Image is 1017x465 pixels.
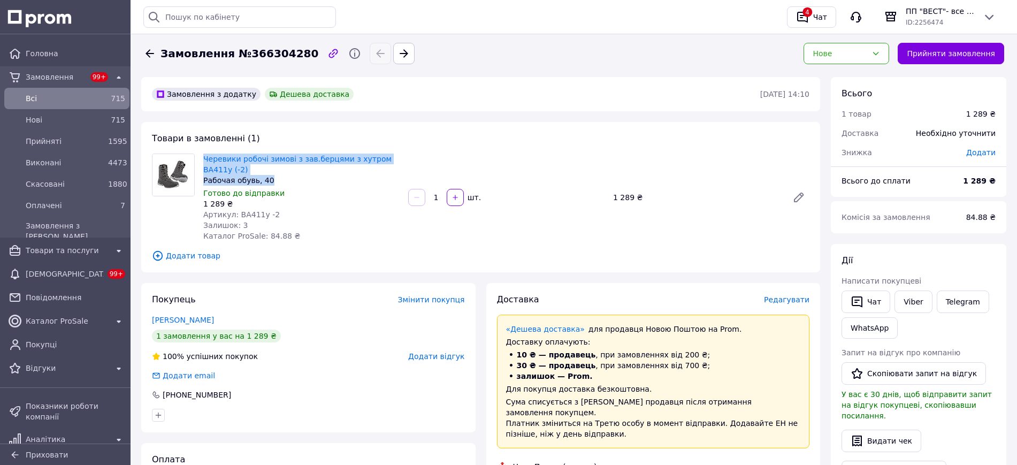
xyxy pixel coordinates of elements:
a: Viber [894,291,932,313]
span: Написати покупцеві [842,277,921,285]
div: Необхідно уточнити [909,121,1002,145]
button: 4Чат [787,6,836,28]
input: Пошук по кабінету [143,6,336,28]
span: Аналітика [26,434,108,445]
div: Дешева доставка [265,88,354,101]
span: 1880 [108,180,127,188]
span: 84.88 ₴ [966,213,996,222]
div: Сума списується з [PERSON_NAME] продавця після отримання замовлення покупцем. Платник зміниться н... [506,397,801,439]
span: Всього [842,88,872,98]
a: Редагувати [788,187,809,208]
div: для продавця Новою Поштою на Prom. [506,324,801,334]
span: Всього до сплати [842,177,911,185]
li: , при замовленнях від 700 ₴; [506,360,801,371]
span: Товари та послуги [26,245,108,256]
span: Змінити покупця [398,295,465,304]
div: Доставку оплачують: [506,337,801,347]
span: Оплачені [26,200,104,211]
div: 1 замовлення у вас на 1 289 ₴ [152,330,281,342]
div: Додати email [151,370,216,381]
span: 715 [111,116,125,124]
div: Нове [813,48,867,59]
span: Виконані [26,157,104,168]
span: Нові [26,115,104,125]
div: 1 289 ₴ [609,190,784,205]
span: Відгуки [26,363,108,373]
span: 1595 [108,137,127,146]
span: Додати відгук [408,352,464,361]
span: Каталог ProSale: 84.88 ₴ [203,232,300,240]
div: Додати email [162,370,216,381]
b: 1 289 ₴ [963,177,996,185]
button: Чат [842,291,890,313]
span: 99+ [108,269,125,279]
div: успішних покупок [152,351,258,362]
div: Рабочая обувь, 40 [203,175,400,186]
a: Черевики робочі зимові з зав.берцями з хутром ВА411у (-2) [203,155,392,174]
a: WhatsApp [842,317,898,339]
span: Залишок: 3 [203,221,248,230]
div: Для покупця доставка безкоштовна. [506,384,801,394]
div: 1 289 ₴ [966,109,996,119]
button: Скопіювати запит на відгук [842,362,986,385]
a: Telegram [937,291,989,313]
span: Приховати [26,451,68,459]
div: Чат [811,9,829,25]
span: Всi [26,93,104,104]
span: Доставка [842,129,878,138]
div: Замовлення з додатку [152,88,261,101]
span: 1 товар [842,110,871,118]
span: 7 [120,201,125,210]
span: ПП "ВЕСТ"- все для зварки, спецодяг та взуття, пожежна безпека, покрівельні матеріали. [906,6,974,17]
button: Прийняти замовлення [898,43,1004,64]
span: Оплата [152,454,185,464]
span: Артикул: ВА411у -2 [203,210,280,219]
span: [DEMOGRAPHIC_DATA] [26,269,103,279]
span: Покупці [26,339,125,350]
span: ID: 2256474 [906,19,943,26]
a: [PERSON_NAME] [152,316,214,324]
span: Замовлення з [PERSON_NAME] [26,220,125,242]
div: шт. [465,192,482,203]
img: Черевики робочі зимові з зав.берцями з хутром ВА411у (-2) [152,154,194,196]
span: Товари в замовленні (1) [152,133,260,143]
span: Готово до відправки [203,189,285,197]
a: «Дешева доставка» [506,325,585,333]
span: Замовлення [26,72,86,82]
span: Доставка [497,294,539,304]
span: Комісія за замовлення [842,213,930,222]
button: Видати чек [842,430,921,452]
li: , при замовленнях від 200 ₴; [506,349,801,360]
span: 4473 [108,158,127,167]
span: 10 ₴ — продавець [517,350,596,359]
span: Показники роботи компанії [26,401,125,422]
span: Знижка [842,148,872,157]
span: Замовлення №366304280 [160,46,318,62]
span: Прийняті [26,136,104,147]
time: [DATE] 14:10 [760,90,809,98]
span: У вас є 30 днів, щоб відправити запит на відгук покупцеві, скопіювавши посилання. [842,390,992,420]
span: Покупець [152,294,196,304]
span: 715 [111,94,125,103]
span: 30 ₴ — продавець [517,361,596,370]
div: [PHONE_NUMBER] [162,390,232,400]
span: Головна [26,48,125,59]
span: Запит на відгук про компанію [842,348,960,357]
span: 100% [163,352,184,361]
span: Повідомлення [26,292,125,303]
span: Скасовані [26,179,104,189]
span: Додати товар [152,250,809,262]
span: Каталог ProSale [26,316,108,326]
div: 1 289 ₴ [203,199,400,209]
span: Додати [966,148,996,157]
span: Редагувати [764,295,809,304]
span: Дії [842,255,853,265]
span: 99+ [90,72,108,82]
span: залишок — Prom. [517,372,593,380]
